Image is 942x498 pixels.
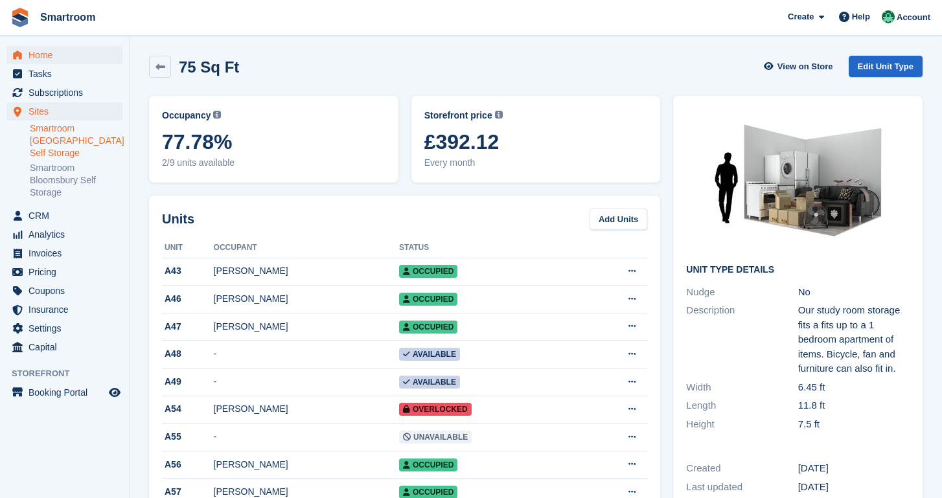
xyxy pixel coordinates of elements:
[29,300,106,319] span: Insurance
[686,285,798,300] div: Nudge
[30,122,122,159] a: Smartroom [GEOGRAPHIC_DATA] Self Storage
[399,321,457,334] span: Occupied
[399,403,472,416] span: Overlocked
[35,6,100,28] a: Smartroom
[29,282,106,300] span: Coupons
[6,102,122,120] a: menu
[214,264,399,278] div: [PERSON_NAME]
[777,60,833,73] span: View on Store
[590,209,647,230] a: Add Units
[6,65,122,83] a: menu
[399,293,457,306] span: Occupied
[798,303,910,376] div: Our study room storage fits a fits up to a 1 bedroom apartment of items. Bicycle, fan and furnitu...
[882,10,895,23] img: Jacob Gabriel
[6,338,122,356] a: menu
[29,383,106,402] span: Booking Portal
[179,58,239,76] h2: 75 Sq Ft
[107,385,122,400] a: Preview store
[29,102,106,120] span: Sites
[788,10,814,23] span: Create
[6,263,122,281] a: menu
[798,461,910,476] div: [DATE]
[30,162,122,199] a: Smartroom Bloomsbury Self Storage
[214,368,399,396] td: -
[214,320,399,334] div: [PERSON_NAME]
[798,285,910,300] div: No
[6,225,122,243] a: menu
[424,130,648,153] span: £392.12
[29,319,106,337] span: Settings
[849,56,923,77] a: Edit Unit Type
[214,458,399,471] div: [PERSON_NAME]
[686,417,798,432] div: Height
[6,84,122,102] a: menu
[495,111,503,119] img: icon-info-grey-7440780725fd019a000dd9b08b2336e03edf1995a4989e88bcd33f0948082b44.svg
[798,480,910,495] div: [DATE]
[399,238,580,258] th: Status
[399,348,460,361] span: Available
[399,431,472,444] span: Unavailable
[162,402,214,416] div: A54
[798,380,910,395] div: 6.45 ft
[6,300,122,319] a: menu
[29,65,106,83] span: Tasks
[10,8,30,27] img: stora-icon-8386f47178a22dfd0bd8f6a31ec36ba5ce8667c1dd55bd0f319d3a0aa187defe.svg
[29,244,106,262] span: Invoices
[6,244,122,262] a: menu
[29,207,106,225] span: CRM
[686,265,910,275] h2: Unit Type details
[798,398,910,413] div: 11.8 ft
[798,417,910,432] div: 7.5 ft
[162,458,214,471] div: A56
[162,320,214,334] div: A47
[6,319,122,337] a: menu
[686,303,798,376] div: Description
[686,480,798,495] div: Last updated
[6,282,122,300] a: menu
[686,398,798,413] div: Length
[424,156,648,170] span: Every month
[162,375,214,389] div: A49
[6,46,122,64] a: menu
[763,56,838,77] a: View on Store
[897,11,930,24] span: Account
[162,264,214,278] div: A43
[162,130,385,153] span: 77.78%
[214,238,399,258] th: Occupant
[29,263,106,281] span: Pricing
[162,347,214,361] div: A48
[399,458,457,471] span: Occupied
[399,265,457,278] span: Occupied
[214,402,399,416] div: [PERSON_NAME]
[6,383,122,402] a: menu
[213,111,221,119] img: icon-info-grey-7440780725fd019a000dd9b08b2336e03edf1995a4989e88bcd33f0948082b44.svg
[29,84,106,102] span: Subscriptions
[214,292,399,306] div: [PERSON_NAME]
[12,367,129,380] span: Storefront
[852,10,870,23] span: Help
[686,380,798,395] div: Width
[162,209,194,229] h2: Units
[29,225,106,243] span: Analytics
[162,156,385,170] span: 2/9 units available
[6,207,122,225] a: menu
[162,430,214,444] div: A55
[162,109,211,122] span: Occupancy
[424,109,492,122] span: Storefront price
[701,109,895,255] img: 75-sqft-unit.jpg
[214,424,399,451] td: -
[162,238,214,258] th: Unit
[29,338,106,356] span: Capital
[162,292,214,306] div: A46
[686,461,798,476] div: Created
[214,341,399,368] td: -
[29,46,106,64] span: Home
[399,376,460,389] span: Available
